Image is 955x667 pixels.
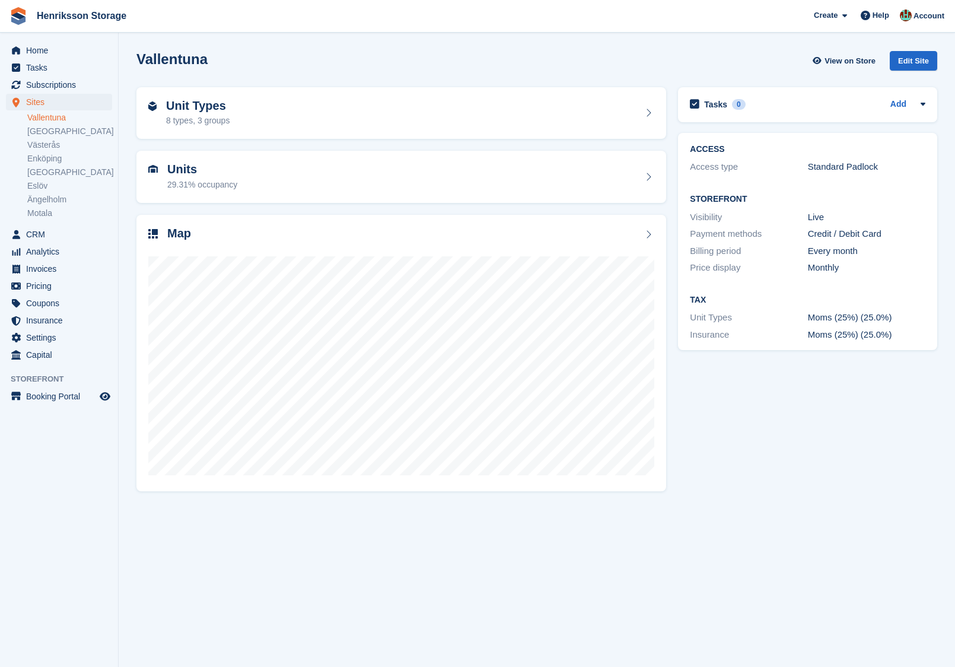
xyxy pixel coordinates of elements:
span: Tasks [26,59,97,76]
a: Preview store [98,389,112,404]
a: Edit Site [890,51,937,75]
a: menu [6,329,112,346]
span: Pricing [26,278,97,294]
a: Henriksson Storage [32,6,131,26]
h2: Units [167,163,237,176]
span: Invoices [26,261,97,277]
a: menu [6,59,112,76]
span: Create [814,9,838,21]
a: menu [6,77,112,93]
div: Standard Padlock [808,160,925,174]
span: Analytics [26,243,97,260]
a: Units 29.31% occupancy [136,151,666,203]
a: menu [6,278,112,294]
div: Edit Site [890,51,937,71]
div: Unit Types [690,311,807,325]
div: 29.31% occupancy [167,179,237,191]
div: Credit / Debit Card [808,227,925,241]
div: Monthly [808,261,925,275]
span: Account [913,10,944,22]
span: Help [873,9,889,21]
div: Visibility [690,211,807,224]
h2: Tax [690,296,925,305]
a: menu [6,42,112,59]
a: Vallentuna [27,112,112,123]
div: Every month [808,244,925,258]
a: Västerås [27,139,112,151]
div: Payment methods [690,227,807,241]
img: unit-type-icn-2b2737a686de81e16bb02015468b77c625bbabd49415b5ef34ead5e3b44a266d.svg [148,101,157,111]
h2: Unit Types [166,99,230,113]
a: Map [136,215,666,492]
a: Unit Types 8 types, 3 groups [136,87,666,139]
span: CRM [26,226,97,243]
img: unit-icn-7be61d7bf1b0ce9d3e12c5938cc71ed9869f7b940bace4675aadf7bd6d80202e.svg [148,165,158,173]
h2: Map [167,227,191,240]
a: View on Store [811,51,880,71]
span: Subscriptions [26,77,97,93]
div: Billing period [690,244,807,258]
a: menu [6,243,112,260]
img: Isak Martinelle [900,9,912,21]
span: Capital [26,347,97,363]
img: map-icn-33ee37083ee616e46c38cad1a60f524a97daa1e2b2c8c0bc3eb3415660979fc1.svg [148,229,158,239]
a: [GEOGRAPHIC_DATA] [27,167,112,178]
a: menu [6,312,112,329]
span: Storefront [11,373,118,385]
a: Enköping [27,153,112,164]
img: stora-icon-8386f47178a22dfd0bd8f6a31ec36ba5ce8667c1dd55bd0f319d3a0aa187defe.svg [9,7,27,25]
span: Coupons [26,295,97,312]
h2: Storefront [690,195,925,204]
a: menu [6,261,112,277]
div: Moms (25%) (25.0%) [808,328,925,342]
span: Settings [26,329,97,346]
h2: Vallentuna [136,51,208,67]
span: Insurance [26,312,97,329]
div: Insurance [690,328,807,342]
a: Motala [27,208,112,219]
div: 0 [732,99,746,110]
a: Eslöv [27,180,112,192]
h2: Tasks [704,99,727,110]
a: Add [890,98,906,112]
a: [GEOGRAPHIC_DATA] [27,126,112,137]
span: View on Store [825,55,876,67]
div: Moms (25%) (25.0%) [808,311,925,325]
a: menu [6,226,112,243]
div: Access type [690,160,807,174]
a: menu [6,347,112,363]
a: Ängelholm [27,194,112,205]
span: Home [26,42,97,59]
a: menu [6,295,112,312]
h2: ACCESS [690,145,925,154]
span: Sites [26,94,97,110]
div: Price display [690,261,807,275]
div: Live [808,211,925,224]
a: menu [6,388,112,405]
span: Booking Portal [26,388,97,405]
div: 8 types, 3 groups [166,115,230,127]
a: menu [6,94,112,110]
